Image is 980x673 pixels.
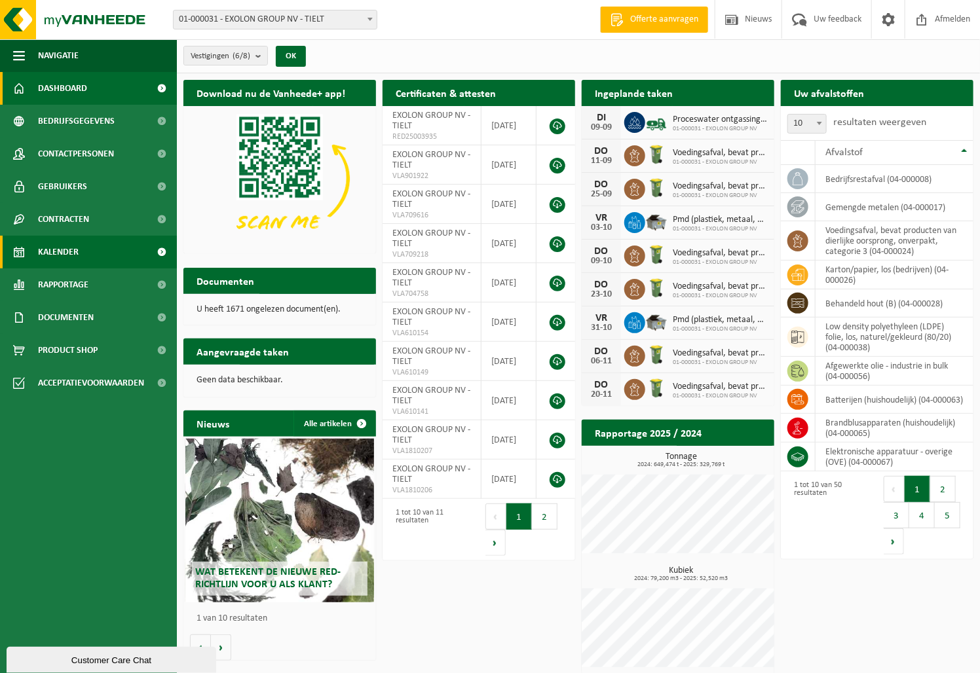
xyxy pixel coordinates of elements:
h2: Documenten [183,268,267,293]
button: 1 [905,476,930,502]
span: Proceswater ontgassing van polycarbonaat-en polyesterplaten [673,115,768,125]
h2: Certificaten & attesten [383,80,509,105]
span: Contracten [38,203,89,236]
td: low density polyethyleen (LDPE) folie, los, naturel/gekleurd (80/20) (04-000038) [816,318,973,357]
button: 2 [930,476,956,502]
span: EXOLON GROUP NV - TIELT [392,189,470,209]
button: Vestigingen(6/8) [183,46,268,65]
td: gemengde metalen (04-000017) [816,193,973,221]
img: WB-0140-HPE-GN-50 [645,377,668,399]
div: 1 tot 10 van 11 resultaten [389,502,472,557]
td: [DATE] [481,342,537,381]
button: 5 [935,502,960,528]
span: VLA1810206 [392,485,471,496]
button: Next [485,530,506,556]
img: WB-5000-GAL-GY-01 [645,310,668,333]
div: 1 tot 10 van 50 resultaten [787,475,871,556]
span: Dashboard [38,72,87,105]
td: [DATE] [481,460,537,499]
div: 09-10 [588,257,614,266]
div: VR [588,313,614,323]
div: 11-09 [588,156,614,166]
span: Kalender [38,236,79,268]
div: 20-11 [588,390,614,399]
span: 2024: 79,200 m3 - 2025: 52,520 m3 [588,575,774,582]
a: Offerte aanvragen [600,7,708,33]
span: EXOLON GROUP NV - TIELT [392,425,470,445]
span: Afvalstof [825,147,863,158]
span: EXOLON GROUP NV - TIELT [392,307,470,327]
td: afgewerkte olie - industrie in bulk (04-000056) [816,357,973,386]
span: Voedingsafval, bevat producten van dierlijke oorsprong, onverpakt, categorie 3 [673,348,768,359]
span: 01-000031 - EXOLON GROUP NV - TIELT [174,10,377,29]
h2: Uw afvalstoffen [781,80,877,105]
div: DO [588,280,614,290]
label: resultaten weergeven [833,117,926,128]
span: 01-000031 - EXOLON GROUP NV [673,158,768,166]
iframe: chat widget [7,644,219,673]
img: BL-LQ-LV [645,110,668,132]
td: voedingsafval, bevat producten van dierlijke oorsprong, onverpakt, categorie 3 (04-000024) [816,221,973,261]
a: Wat betekent de nieuwe RED-richtlijn voor u als klant? [185,439,374,602]
span: Documenten [38,301,94,334]
span: EXOLON GROUP NV - TIELT [392,386,470,406]
h2: Download nu de Vanheede+ app! [183,80,358,105]
span: Voedingsafval, bevat producten van dierlijke oorsprong, onverpakt, categorie 3 [673,148,768,158]
span: 01-000031 - EXOLON GROUP NV [673,325,768,333]
div: 09-09 [588,123,614,132]
span: 2024: 649,474 t - 2025: 329,769 t [588,462,774,468]
span: 01-000031 - EXOLON GROUP NV [673,125,768,133]
span: Voedingsafval, bevat producten van dierlijke oorsprong, onverpakt, categorie 3 [673,382,768,392]
span: Voedingsafval, bevat producten van dierlijke oorsprong, onverpakt, categorie 3 [673,248,768,259]
td: karton/papier, los (bedrijven) (04-000026) [816,261,973,289]
span: Gebruikers [38,170,87,203]
img: WB-5000-GAL-GY-01 [645,210,668,232]
h2: Aangevraagde taken [183,338,302,364]
a: Bekijk rapportage [677,445,773,471]
span: RED25003935 [392,132,471,142]
div: 31-10 [588,323,614,333]
p: U heeft 1671 ongelezen document(en). [197,305,363,314]
img: WB-0140-HPE-GN-50 [645,143,668,166]
h2: Rapportage 2025 / 2024 [582,420,715,445]
div: DO [588,246,614,257]
span: Bedrijfsgegevens [38,105,115,137]
td: batterijen (huishoudelijk) (04-000063) [816,386,973,414]
span: EXOLON GROUP NV - TIELT [392,111,470,131]
div: DI [588,113,614,123]
td: brandblusapparaten (huishoudelijk) (04-000065) [816,414,973,443]
span: VLA704758 [392,289,471,299]
td: bedrijfsrestafval (04-000008) [816,165,973,193]
h3: Kubiek [588,566,774,582]
span: Offerte aanvragen [627,13,702,26]
span: VLA610149 [392,367,471,378]
span: EXOLON GROUP NV - TIELT [392,150,470,170]
button: 1 [506,503,532,530]
td: [DATE] [481,106,537,145]
span: EXOLON GROUP NV - TIELT [392,464,470,484]
span: VLA610154 [392,328,471,338]
span: EXOLON GROUP NV - TIELT [392,346,470,367]
span: VLA610141 [392,407,471,417]
img: WB-0140-HPE-GN-50 [645,244,668,266]
span: 01-000031 - EXOLON GROUP NV [673,259,768,266]
span: Wat betekent de nieuwe RED-richtlijn voor u als klant? [195,567,341,590]
span: VLA901922 [392,171,471,181]
span: 10 [788,115,826,133]
p: 1 van 10 resultaten [197,614,369,623]
span: Acceptatievoorwaarden [38,367,144,399]
td: elektronische apparatuur - overige (OVE) (04-000067) [816,443,973,471]
div: 03-10 [588,223,614,232]
div: 25-09 [588,190,614,199]
span: 01-000031 - EXOLON GROUP NV [673,192,768,200]
span: 01-000031 - EXOLON GROUP NV [673,359,768,367]
img: Download de VHEPlus App [183,106,376,251]
td: [DATE] [481,224,537,263]
span: 01-000031 - EXOLON GROUP NV [673,292,768,300]
button: OK [276,46,306,67]
span: Vestigingen [191,46,250,66]
img: WB-0140-HPE-GN-50 [645,177,668,199]
div: 06-11 [588,357,614,366]
td: [DATE] [481,420,537,460]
